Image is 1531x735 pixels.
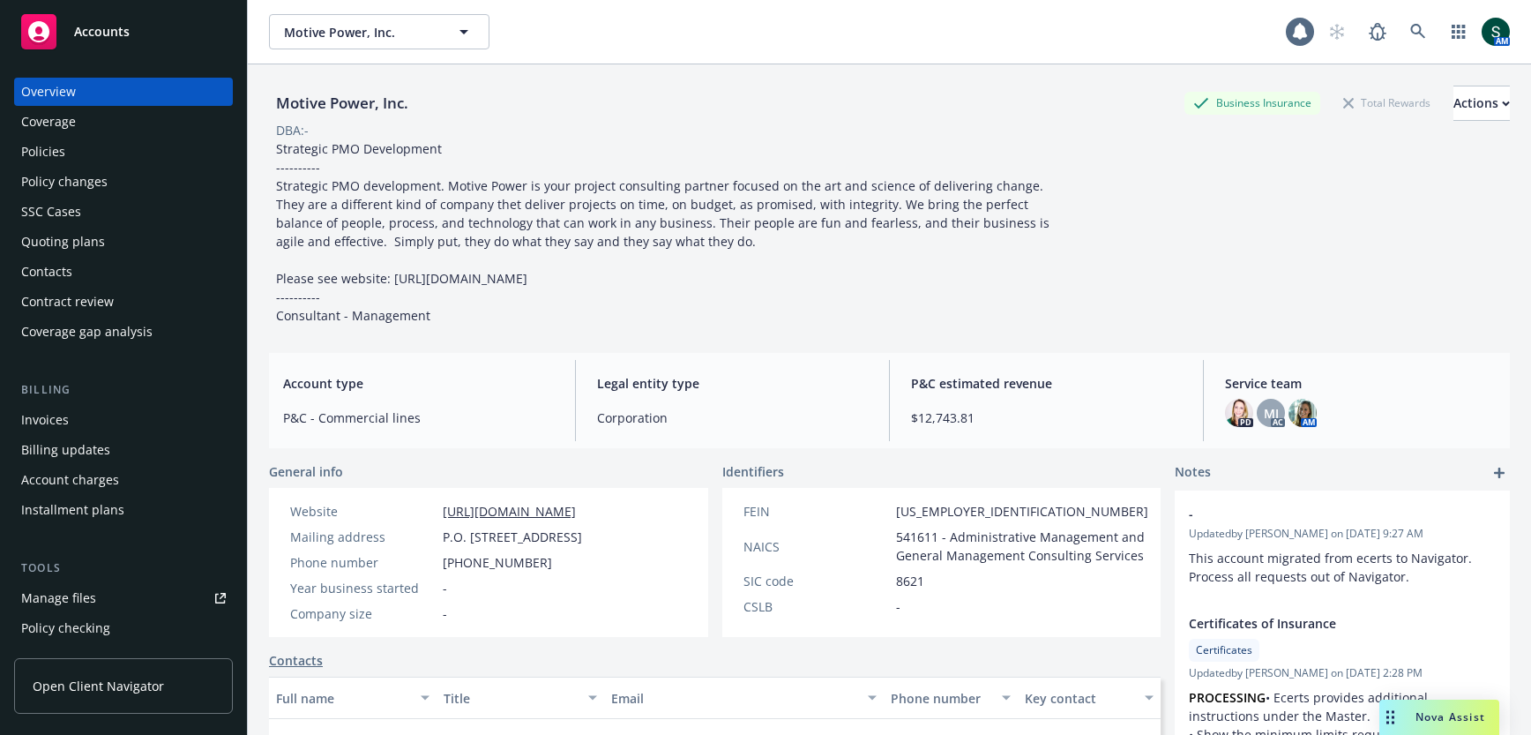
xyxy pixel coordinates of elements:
a: Manage files [14,584,233,612]
button: Actions [1453,86,1510,121]
span: MJ [1264,404,1279,423]
div: Key contact [1025,689,1134,708]
div: CSLB [743,597,889,616]
span: - [443,579,447,597]
div: NAICS [743,537,889,556]
div: Full name [276,689,410,708]
div: Phone number [290,553,436,572]
button: Email [604,677,884,719]
span: Certificates [1196,642,1252,658]
div: Total Rewards [1334,92,1439,114]
span: Updated by [PERSON_NAME] on [DATE] 2:28 PM [1189,665,1496,681]
span: P&C estimated revenue [911,374,1182,393]
img: photo [1288,399,1317,427]
div: Website [290,502,436,521]
a: Policy changes [14,168,233,196]
span: - [1189,505,1450,523]
div: Motive Power, Inc. [269,92,415,115]
a: Switch app [1441,14,1476,49]
span: Service team [1225,374,1496,393]
div: Policies [21,138,65,166]
a: Policies [14,138,233,166]
a: add [1489,462,1510,484]
a: Contacts [14,258,233,286]
span: Updated by [PERSON_NAME] on [DATE] 9:27 AM [1189,526,1496,542]
a: Invoices [14,406,233,434]
a: Search [1400,14,1436,49]
div: Billing updates [21,436,110,464]
a: Quoting plans [14,228,233,256]
span: - [443,604,447,623]
div: Contacts [21,258,72,286]
div: Coverage [21,108,76,136]
div: Contract review [21,288,114,316]
button: Phone number [884,677,1018,719]
div: FEIN [743,502,889,521]
span: Corporation [597,409,868,427]
button: Motive Power, Inc. [269,14,489,49]
div: Business Insurance [1184,92,1320,114]
div: Mailing address [290,528,436,546]
div: SSC Cases [21,198,81,226]
a: [URL][DOMAIN_NAME] [443,503,576,520]
img: photo [1225,399,1253,427]
span: P&C - Commercial lines [283,409,554,427]
div: Year business started [290,579,436,597]
div: Phone number [891,689,991,708]
span: 8621 [896,572,924,590]
div: Account charges [21,466,119,494]
span: Legal entity type [597,374,868,393]
div: Coverage gap analysis [21,318,153,346]
a: Report a Bug [1360,14,1395,49]
span: - [896,597,900,616]
div: Company size [290,604,436,623]
a: Billing updates [14,436,233,464]
a: Contacts [269,651,323,670]
a: Policy checking [14,614,233,642]
span: Notes [1175,462,1211,484]
div: Manage files [21,584,96,612]
span: General info [269,462,343,481]
a: Account charges [14,466,233,494]
div: Drag to move [1379,700,1401,735]
button: Full name [269,677,437,719]
div: -Updatedby [PERSON_NAME] on [DATE] 9:27 AMThis account migrated from ecerts to Navigator. Process... [1175,491,1510,600]
span: Accounts [74,25,130,39]
a: Coverage [14,108,233,136]
span: Certificates of Insurance [1189,614,1450,633]
span: [PHONE_NUMBER] [443,553,552,572]
img: photo [1482,18,1510,46]
div: Quoting plans [21,228,105,256]
div: Invoices [21,406,69,434]
a: Installment plans [14,496,233,524]
a: Accounts [14,7,233,56]
span: Strategic PMO Development ---------- Strategic PMO development. Motive Power is your project cons... [276,140,1053,324]
span: This account migrated from ecerts to Navigator. Process all requests out of Navigator. [1189,550,1475,585]
a: Overview [14,78,233,106]
div: Title [444,689,578,708]
button: Nova Assist [1379,700,1499,735]
div: Installment plans [21,496,124,524]
button: Title [437,677,604,719]
div: SIC code [743,572,889,590]
a: Coverage gap analysis [14,318,233,346]
div: Tools [14,559,233,577]
span: P.O. [STREET_ADDRESS] [443,528,582,546]
div: Overview [21,78,76,106]
strong: PROCESSING [1189,689,1266,706]
div: DBA: - [276,121,309,139]
span: Motive Power, Inc. [284,23,437,41]
span: [US_EMPLOYER_IDENTIFICATION_NUMBER] [896,502,1148,521]
button: Key contact [1018,677,1161,719]
div: Policy changes [21,168,108,196]
a: Contract review [14,288,233,316]
span: Nova Assist [1415,709,1485,724]
span: 541611 - Administrative Management and General Management Consulting Services [896,528,1148,565]
div: Email [611,689,857,708]
a: SSC Cases [14,198,233,226]
div: Billing [14,381,233,399]
span: Open Client Navigator [33,677,164,695]
span: $12,743.81 [911,409,1182,427]
div: Actions [1453,86,1510,120]
a: Start snowing [1319,14,1355,49]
